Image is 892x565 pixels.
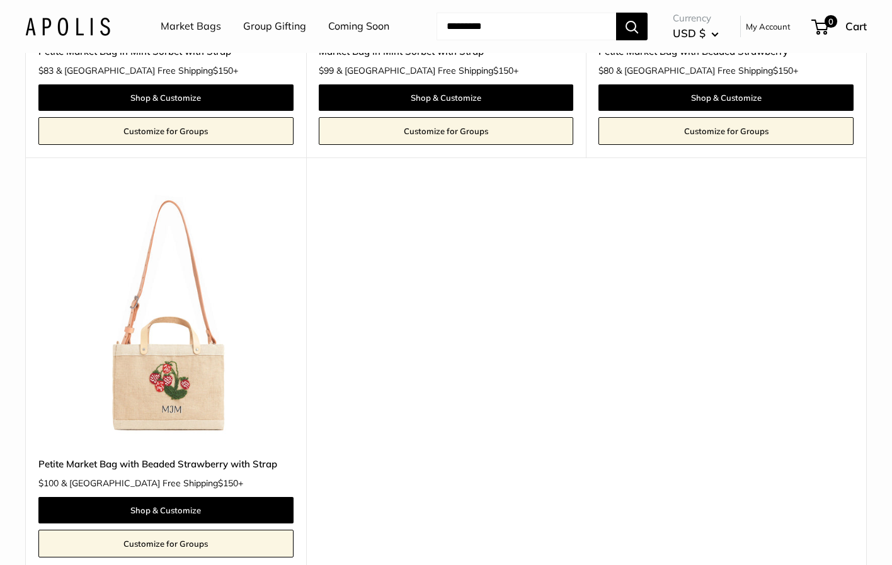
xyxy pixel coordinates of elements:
a: Coming Soon [328,17,389,36]
button: USD $ [673,23,719,43]
button: Search [616,13,648,40]
span: $99 [319,65,334,76]
a: Customize for Groups [38,117,294,145]
span: 0 [825,15,837,28]
a: Shop & Customize [38,497,294,523]
span: & [GEOGRAPHIC_DATA] Free Shipping + [56,66,238,75]
span: $150 [213,65,233,76]
span: $150 [218,477,238,489]
a: Customize for Groups [319,117,574,145]
span: Cart [845,20,867,33]
img: Petite Market Bag with Beaded Strawberry with Strap [38,189,294,444]
a: Customize for Groups [38,530,294,557]
span: $100 [38,477,59,489]
span: & [GEOGRAPHIC_DATA] Free Shipping + [61,479,243,488]
a: Shop & Customize [38,84,294,111]
span: Currency [673,9,719,27]
a: Petite Market Bag with Beaded Strawberry with StrapPetite Market Bag with Beaded Strawberry with ... [38,189,294,444]
span: $150 [773,65,793,76]
span: $150 [493,65,513,76]
a: My Account [746,19,791,34]
a: Shop & Customize [598,84,854,111]
a: Shop & Customize [319,84,574,111]
img: Apolis [25,17,110,35]
span: $83 [38,65,54,76]
a: Customize for Groups [598,117,854,145]
input: Search... [437,13,616,40]
a: Group Gifting [243,17,306,36]
span: & [GEOGRAPHIC_DATA] Free Shipping + [336,66,518,75]
span: & [GEOGRAPHIC_DATA] Free Shipping + [616,66,798,75]
a: Petite Market Bag with Beaded Strawberry with Strap [38,457,294,471]
span: USD $ [673,26,706,40]
a: 0 Cart [813,16,867,37]
a: Market Bags [161,17,221,36]
span: $80 [598,65,614,76]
